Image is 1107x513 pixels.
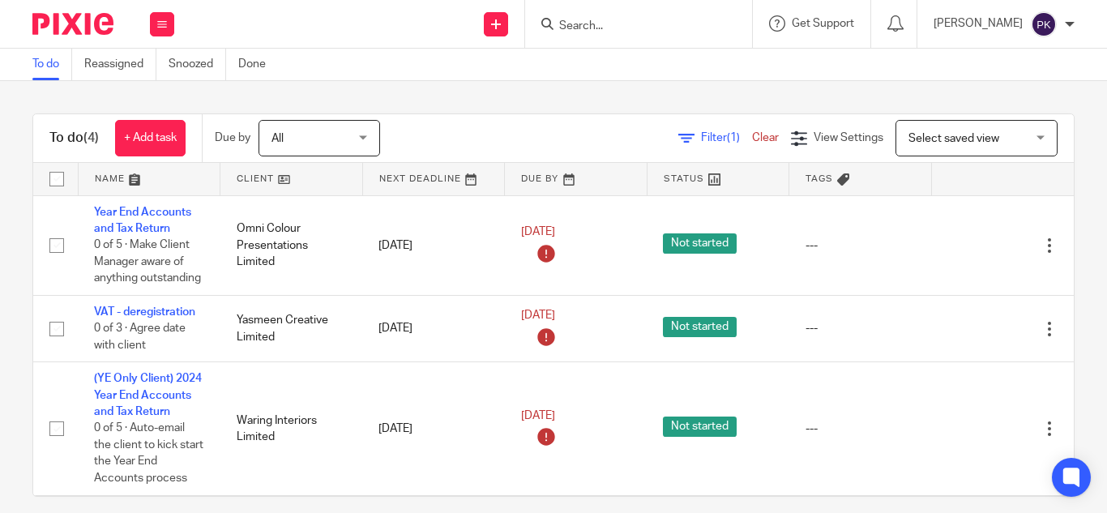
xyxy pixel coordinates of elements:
[701,132,752,143] span: Filter
[362,362,505,495] td: [DATE]
[220,362,363,495] td: Waring Interiors Limited
[220,195,363,295] td: Omni Colour Presentations Limited
[727,132,740,143] span: (1)
[806,237,916,254] div: ---
[115,120,186,156] a: + Add task
[84,49,156,80] a: Reassigned
[83,131,99,144] span: (4)
[49,130,99,147] h1: To do
[94,323,186,351] span: 0 of 3 · Agree date with client
[362,295,505,361] td: [DATE]
[663,417,737,437] span: Not started
[32,13,113,35] img: Pixie
[814,132,883,143] span: View Settings
[663,233,737,254] span: Not started
[806,421,916,437] div: ---
[806,174,833,183] span: Tags
[752,132,779,143] a: Clear
[521,310,555,322] span: [DATE]
[271,133,284,144] span: All
[169,49,226,80] a: Snoozed
[220,295,363,361] td: Yasmeen Creative Limited
[94,423,203,485] span: 0 of 5 · Auto-email the client to kick start the Year End Accounts process
[558,19,703,34] input: Search
[94,239,201,284] span: 0 of 5 · Make Client Manager aware of anything outstanding
[806,320,916,336] div: ---
[908,133,999,144] span: Select saved view
[521,227,555,238] span: [DATE]
[521,410,555,421] span: [DATE]
[663,317,737,337] span: Not started
[94,373,202,417] a: (YE Only Client) 2024 Year End Accounts and Tax Return
[1031,11,1057,37] img: svg%3E
[215,130,250,146] p: Due by
[934,15,1023,32] p: [PERSON_NAME]
[792,18,854,29] span: Get Support
[362,195,505,295] td: [DATE]
[32,49,72,80] a: To do
[94,306,195,318] a: VAT - deregistration
[94,207,191,234] a: Year End Accounts and Tax Return
[238,49,278,80] a: Done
